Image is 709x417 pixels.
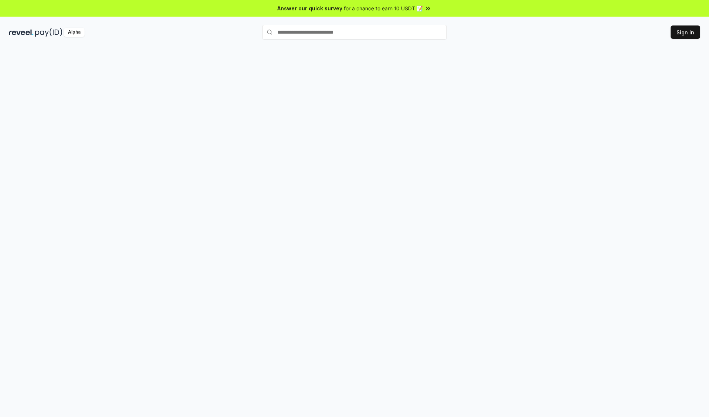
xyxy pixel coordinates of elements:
img: reveel_dark [9,28,34,37]
img: pay_id [35,28,62,37]
span: for a chance to earn 10 USDT 📝 [344,4,423,12]
div: Alpha [64,28,85,37]
span: Answer our quick survey [277,4,342,12]
button: Sign In [671,25,700,39]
